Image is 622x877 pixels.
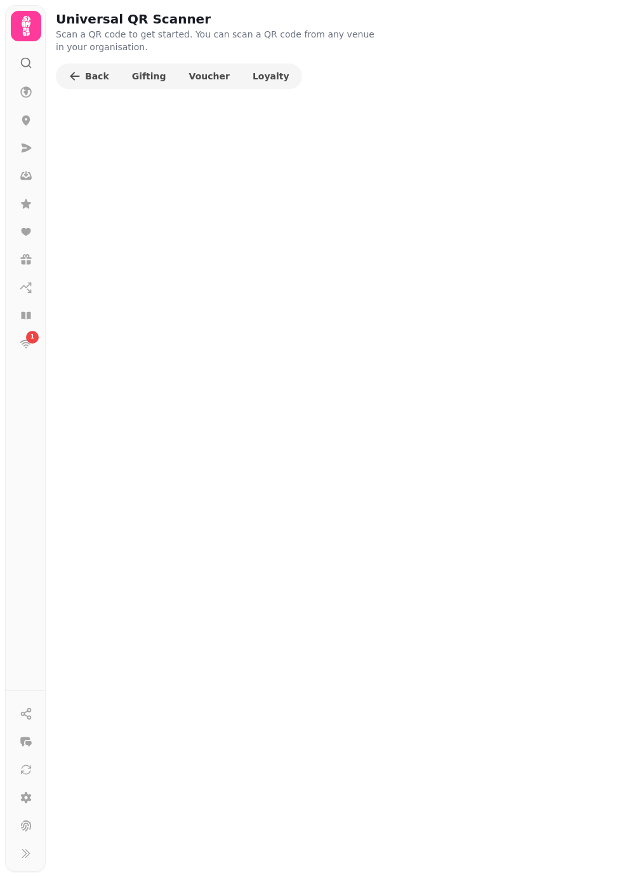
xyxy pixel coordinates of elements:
[58,66,119,86] button: Back
[122,66,176,86] button: Gifting
[30,333,34,342] span: 1
[56,28,381,53] p: Scan a QR code to get started. You can scan a QR code from any venue in your organisation.
[179,66,240,86] button: Voucher
[242,66,300,86] button: Loyalty
[253,72,289,81] span: Loyalty
[132,72,166,81] span: Gifting
[189,72,230,81] span: Voucher
[56,10,300,28] h2: Universal QR Scanner
[85,72,109,81] span: Back
[13,331,39,356] a: 1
